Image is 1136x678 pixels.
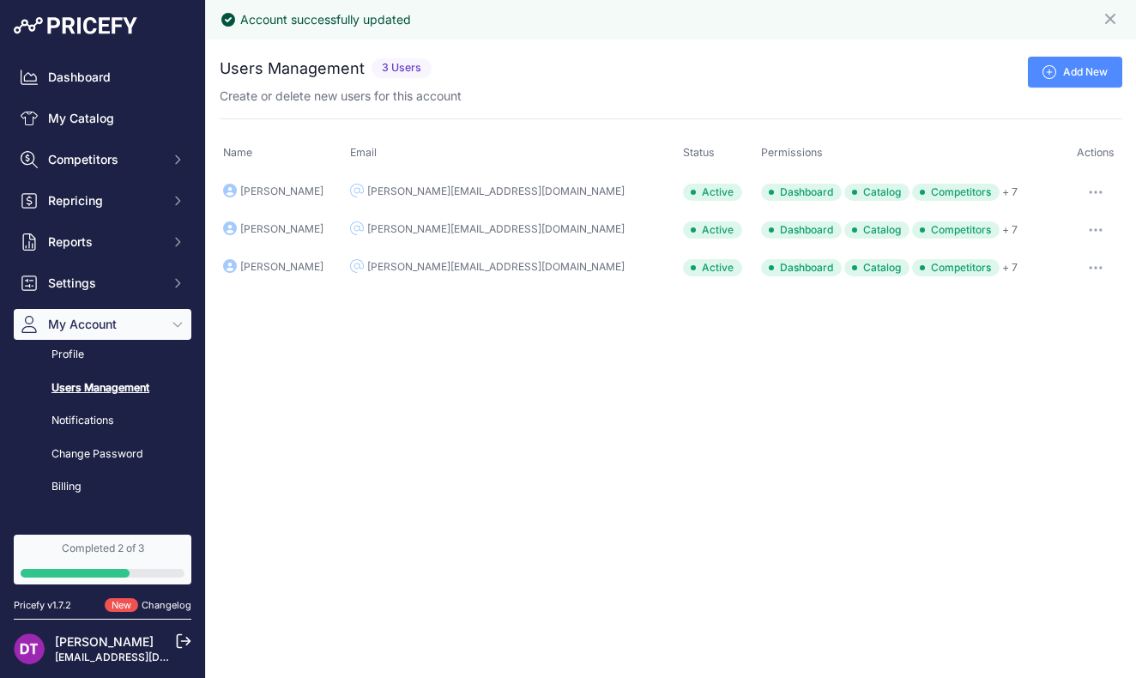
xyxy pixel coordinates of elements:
span: Actions [1077,146,1115,159]
button: Settings [14,268,191,299]
a: My Catalog [14,103,191,134]
p: Create or delete new users for this account [220,88,462,105]
span: Reports [48,233,160,251]
a: Profile [14,340,191,370]
div: [PERSON_NAME] [240,260,323,274]
span: 3 Users [372,58,432,78]
span: Dashboard [761,184,842,201]
h2: Users Management [220,57,365,81]
button: My Account [14,309,191,340]
a: [EMAIL_ADDRESS][DOMAIN_NAME] [55,651,234,663]
button: Close [1102,7,1122,27]
span: Competitors [912,184,1000,201]
span: Permissions [761,146,823,159]
span: Catalog [844,184,909,201]
span: Competitors [912,221,1000,239]
div: [PERSON_NAME] [240,185,323,198]
span: Catalog [844,221,909,239]
span: Competitors [912,259,1000,276]
span: Email [350,146,377,159]
button: Competitors [14,144,191,175]
a: + 7 [1002,261,1018,274]
button: Repricing [14,185,191,216]
nav: Sidebar [14,62,191,636]
div: Active [683,259,742,276]
a: + 7 [1002,185,1018,198]
div: Active [683,221,742,239]
span: Repricing [48,192,160,209]
span: Competitors [48,151,160,168]
a: Billing [14,472,191,502]
a: Notifications [14,406,191,436]
div: Active [683,184,742,201]
div: [PERSON_NAME][EMAIL_ADDRESS][DOMAIN_NAME] [367,260,625,274]
span: Settings [48,275,160,292]
span: Status [683,146,715,159]
a: Add New [1028,57,1122,88]
a: [PERSON_NAME] [55,634,154,649]
div: [PERSON_NAME][EMAIL_ADDRESS][DOMAIN_NAME] [367,222,625,236]
div: Completed 2 of 3 [21,542,184,555]
div: [PERSON_NAME][EMAIL_ADDRESS][DOMAIN_NAME] [367,185,625,198]
span: Name [223,146,252,159]
span: New [105,598,138,613]
span: Catalog [844,259,909,276]
a: + 7 [1002,223,1018,236]
div: [PERSON_NAME] [240,222,323,236]
a: Users Management [14,373,191,403]
a: Dashboard [14,62,191,93]
a: Change Password [14,439,191,469]
a: Changelog [142,599,191,611]
a: Completed 2 of 3 [14,535,191,584]
div: Pricefy v1.7.2 [14,598,71,613]
div: Account successfully updated [240,11,411,28]
button: Reports [14,227,191,257]
span: My Account [48,316,160,333]
span: Dashboard [761,221,842,239]
span: Dashboard [761,259,842,276]
img: Pricefy Logo [14,17,137,34]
